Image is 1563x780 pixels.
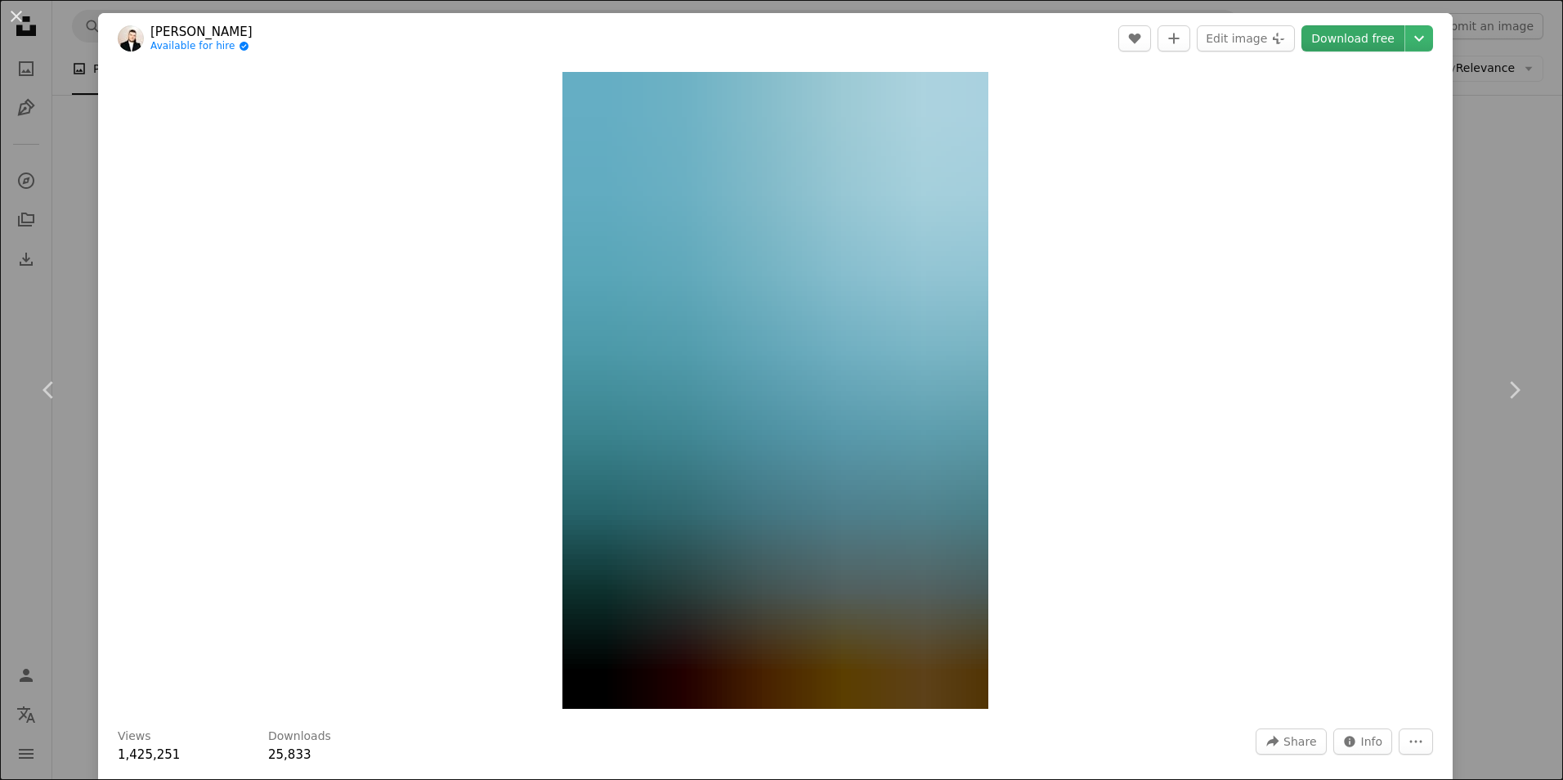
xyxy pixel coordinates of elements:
[268,728,331,745] h3: Downloads
[1118,25,1151,52] button: Like
[1256,728,1326,755] button: Share this image
[1361,729,1383,754] span: Info
[150,24,253,40] a: [PERSON_NAME]
[268,747,311,762] span: 25,833
[1283,729,1316,754] span: Share
[1465,312,1563,468] a: Next
[1301,25,1404,52] a: Download free
[1333,728,1393,755] button: Stats about this image
[150,40,253,53] a: Available for hire
[562,72,988,709] button: Zoom in on this image
[118,747,180,762] span: 1,425,251
[118,25,144,52] img: Go to Mikhail Fetsik's profile
[1197,25,1295,52] button: Edit image
[562,72,988,709] img: rocky mountain under blue sky during daytime
[1158,25,1190,52] button: Add to Collection
[118,728,151,745] h3: Views
[1405,25,1433,52] button: Choose download size
[1399,728,1433,755] button: More Actions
